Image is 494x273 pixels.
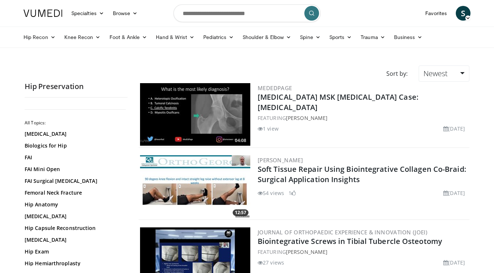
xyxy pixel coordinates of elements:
[60,30,105,45] a: Knee Recon
[233,137,248,144] span: 04:08
[325,30,357,45] a: Sports
[258,228,427,236] a: Journal of Orthopaedic Experience & Innovation (JOEI)
[25,189,124,196] a: Femoral Neck Fracture
[258,248,468,256] div: FEATURING
[258,84,292,92] a: MedEdPage
[199,30,238,45] a: Pediatrics
[258,125,279,132] li: 1 view
[258,92,418,112] a: [MEDICAL_DATA] MSK [MEDICAL_DATA] Case: [MEDICAL_DATA]
[105,30,152,45] a: Foot & Ankle
[390,30,427,45] a: Business
[25,260,124,267] a: Hip Hemiarthroplasty
[258,114,468,122] div: FEATURING
[19,30,60,45] a: Hip Recon
[258,156,303,164] a: [PERSON_NAME]
[25,130,124,138] a: [MEDICAL_DATA]
[296,30,325,45] a: Spine
[25,154,124,161] a: FAI
[289,189,296,197] li: 1
[24,10,62,17] img: VuMedi Logo
[25,166,124,173] a: FAI Mini Open
[140,155,250,218] a: 12:57
[108,6,142,21] a: Browse
[238,30,296,45] a: Shoulder & Elbow
[25,236,124,244] a: [MEDICAL_DATA]
[25,248,124,255] a: Hip Exam
[356,30,390,45] a: Trauma
[67,6,108,21] a: Specialties
[25,201,124,208] a: Hip Anatomy
[258,164,466,184] a: Soft Tissue Repair Using Biointegrative Collagen Co-Braid: Surgical Application Insights
[173,4,321,22] input: Search topics, interventions
[140,83,250,146] img: 84660d32-efdf-4bbc-8a93-133380e126d8.300x170_q85_crop-smart_upscale.jpg
[140,155,250,218] img: c389617d-ce64-47fb-901c-7653e1c65084.300x170_q85_crop-smart_upscale.jpg
[25,82,128,91] h2: Hip Preservation
[423,68,448,78] span: Newest
[25,177,124,185] a: FAI Surgical [MEDICAL_DATA]
[258,189,284,197] li: 54 views
[25,120,126,126] h2: All Topics:
[286,248,327,255] a: [PERSON_NAME]
[443,125,465,132] li: [DATE]
[286,114,327,121] a: [PERSON_NAME]
[258,259,284,266] li: 27 views
[456,6,470,21] a: S
[419,65,469,82] a: Newest
[233,209,248,216] span: 12:57
[140,83,250,146] a: 04:08
[443,189,465,197] li: [DATE]
[25,213,124,220] a: [MEDICAL_DATA]
[421,6,451,21] a: Favorites
[381,65,413,82] div: Sort by:
[25,142,124,149] a: Biologics for Hip
[258,236,442,246] a: Biointegrative Screws in Tibial Tubercle Osteotomy
[151,30,199,45] a: Hand & Wrist
[443,259,465,266] li: [DATE]
[25,224,124,232] a: Hip Capsule Reconstruction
